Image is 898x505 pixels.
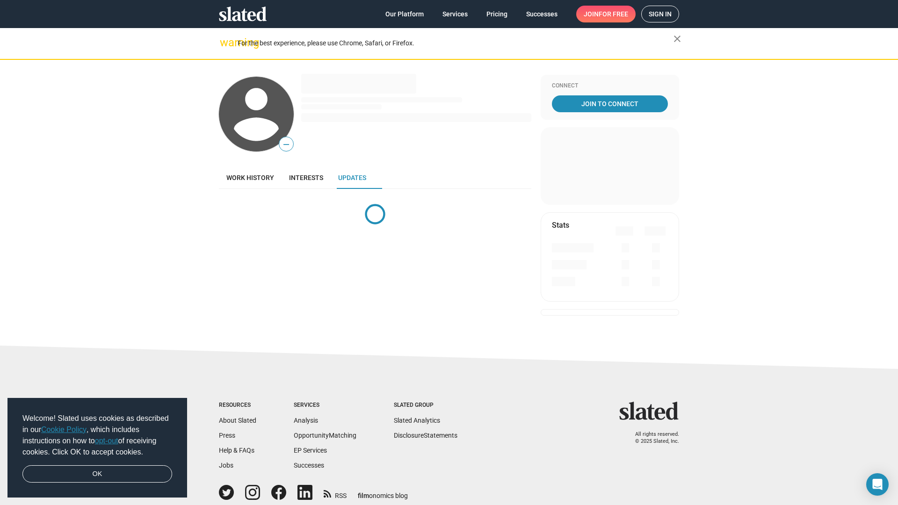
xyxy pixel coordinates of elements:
[394,402,457,409] div: Slated Group
[526,6,558,22] span: Successes
[552,95,668,112] a: Join To Connect
[641,6,679,22] a: Sign in
[219,417,256,424] a: About Slated
[279,138,293,151] span: —
[95,437,118,445] a: opt-out
[331,166,374,189] a: Updates
[219,402,256,409] div: Resources
[219,166,282,189] a: Work history
[394,432,457,439] a: DisclosureStatements
[324,486,347,500] a: RSS
[672,33,683,44] mat-icon: close
[599,6,628,22] span: for free
[576,6,636,22] a: Joinfor free
[435,6,475,22] a: Services
[519,6,565,22] a: Successes
[238,37,673,50] div: For the best experience, please use Chrome, Safari, or Firefox.
[294,417,318,424] a: Analysis
[358,484,408,500] a: filmonomics blog
[385,6,424,22] span: Our Platform
[358,492,369,499] span: film
[294,402,356,409] div: Services
[294,432,356,439] a: OpportunityMatching
[22,413,172,458] span: Welcome! Slated uses cookies as described in our , which includes instructions on how to of recei...
[220,37,231,48] mat-icon: warning
[294,462,324,469] a: Successes
[294,447,327,454] a: EP Services
[282,166,331,189] a: Interests
[219,432,235,439] a: Press
[486,6,507,22] span: Pricing
[394,417,440,424] a: Slated Analytics
[226,174,274,181] span: Work history
[7,398,187,498] div: cookieconsent
[479,6,515,22] a: Pricing
[219,447,254,454] a: Help & FAQs
[866,473,889,496] div: Open Intercom Messenger
[552,220,569,230] mat-card-title: Stats
[552,82,668,90] div: Connect
[584,6,628,22] span: Join
[289,174,323,181] span: Interests
[338,174,366,181] span: Updates
[378,6,431,22] a: Our Platform
[442,6,468,22] span: Services
[625,431,679,445] p: All rights reserved. © 2025 Slated, Inc.
[649,6,672,22] span: Sign in
[22,465,172,483] a: dismiss cookie message
[219,462,233,469] a: Jobs
[554,95,666,112] span: Join To Connect
[41,426,87,433] a: Cookie Policy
